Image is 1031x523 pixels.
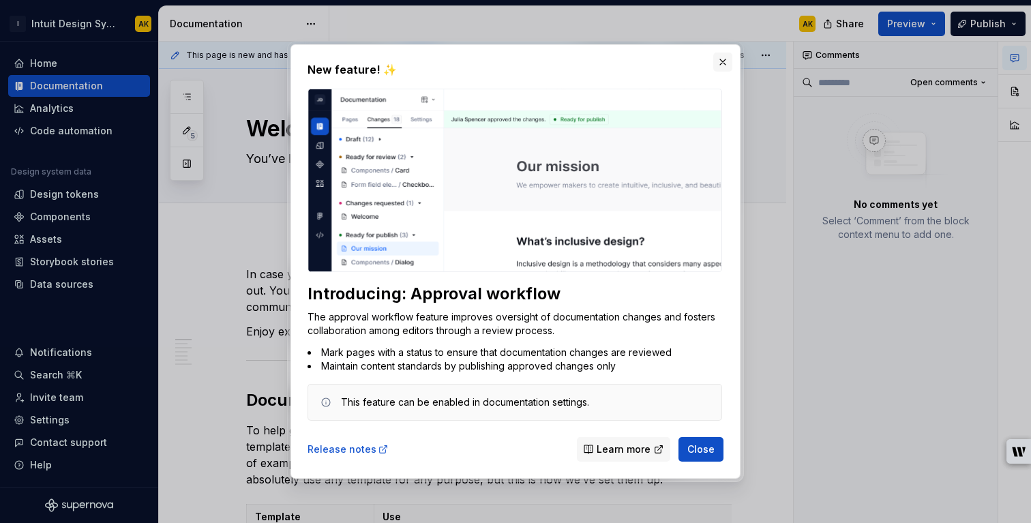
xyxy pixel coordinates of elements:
li: Maintain content standards by publishing approved changes only [308,359,722,373]
li: Mark pages with a status to ensure that documentation changes are reviewed [308,346,722,359]
div: Introducing: Approval workflow [308,283,722,305]
a: Learn more [577,437,670,462]
a: Release notes [308,443,389,456]
span: Learn more [597,443,651,456]
span: Close [687,443,715,456]
h2: New feature! ✨ [308,61,723,78]
button: Close [678,437,723,462]
p: The approval workflow feature improves oversight of documentation changes and fosters collaborati... [308,310,722,338]
div: This feature can be enabled in documentation settings. [341,395,589,409]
